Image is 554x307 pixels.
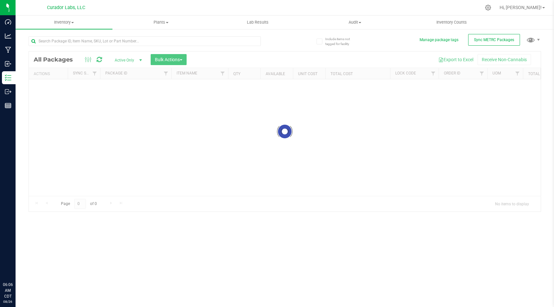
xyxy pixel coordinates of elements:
inline-svg: Manufacturing [5,47,11,53]
inline-svg: Inbound [5,61,11,67]
a: Inventory [16,16,112,29]
span: Sync METRC Packages [474,38,514,42]
input: Search Package ID, Item Name, SKU, Lot or Part Number... [29,36,261,46]
a: Plants [112,16,209,29]
span: Inventory [16,19,112,25]
a: Inventory Counts [403,16,500,29]
button: Manage package tags [420,37,458,43]
p: 08/26 [3,299,13,304]
span: Inventory Counts [428,19,476,25]
inline-svg: Reports [5,102,11,109]
span: Curador Labs, LLC [47,5,85,10]
inline-svg: Analytics [5,33,11,39]
inline-svg: Inventory [5,74,11,81]
p: 06:06 AM CDT [3,282,13,299]
span: Hi, [PERSON_NAME]! [500,5,542,10]
div: Manage settings [484,5,492,11]
a: Lab Results [209,16,306,29]
a: Audit [306,16,403,29]
inline-svg: Outbound [5,88,11,95]
inline-svg: Dashboard [5,19,11,25]
span: Plants [113,19,209,25]
button: Sync METRC Packages [468,34,520,46]
span: Include items not tagged for facility [325,37,358,46]
span: Audit [306,19,403,25]
span: Lab Results [238,19,277,25]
